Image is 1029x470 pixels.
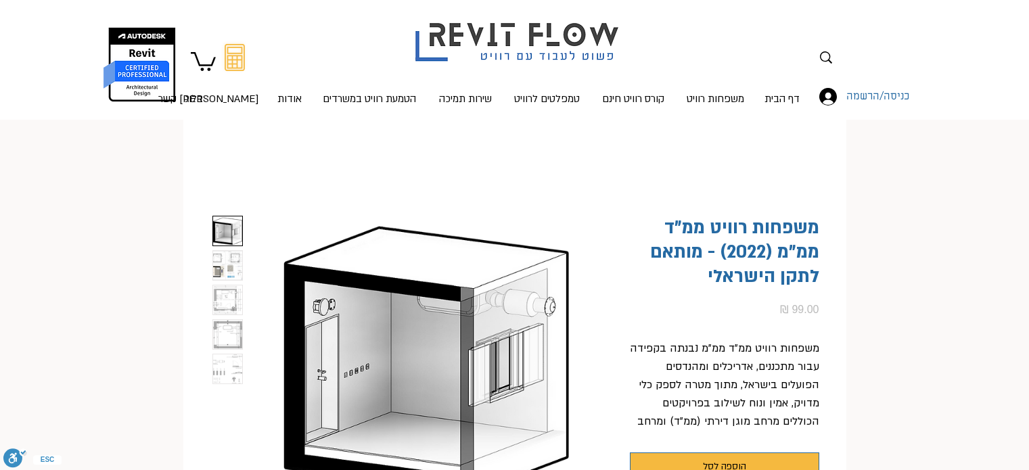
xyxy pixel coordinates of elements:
img: Thumbnail: משפחות רוויט ממד לפי התקן הישראלי [213,320,242,349]
a: [PERSON_NAME] קשר [212,79,268,106]
button: Thumbnail: משפחות רוויט ממ"ד תיבת נח לפי התקן הישראלי [212,216,243,246]
a: בלוג [176,79,212,106]
svg: מחשבון מעבר מאוטוקאד לרוויט [225,44,245,71]
a: קורס רוויט חינם [591,79,677,106]
nav: אתר [168,79,810,106]
button: Thumbnail: משפחות רוויט ממד תיבת נח לפי התקן הישראלי [212,250,243,281]
button: Thumbnail: משפחות רוויט ממד לפי התקן הישראלי [212,319,243,350]
img: Thumbnail: משפחות רוויט ממד תיבת נח לפי התקן הישראלי [213,251,242,280]
p: משפחות רוויט ממ"ד ממ"מ נבנתה בקפידה עבור מתכננים, אדריכלים ומהנדסים הפועלים בישראל, מתוך מטרה לספ... [630,339,819,467]
button: Thumbnail: משפחות רוויט ממד תיבת נח לפי התקן הישראלי [212,285,243,315]
p: בלוג [179,80,208,118]
a: טמפלטים לרוויט [503,79,591,106]
p: [PERSON_NAME] קשר [153,80,264,118]
p: טמפלטים לרוויט [509,80,585,118]
p: הטמעת רוויט במשרדים [317,80,421,118]
a: משפחות רוויט [677,79,755,106]
span: כניסה/הרשמה [842,88,914,105]
span: 99.00 ₪ [780,304,819,315]
p: דף הבית [759,80,805,118]
img: Thumbnail: משפחות רוויט ממד תיבת נח לפי התקן הישראלי [213,285,242,314]
img: Revit flow logo פשוט לעבוד עם רוויט [402,2,636,65]
button: Thumbnail: משפחות רוויט ממד לפי התקן הישראלי [212,354,243,384]
p: משפחות רוויט [681,80,750,118]
h1: משפחות רוויט ממ"ד ממ"מ (2022) - מותאם לתקן הישראלי [630,216,819,289]
a: אודות [268,79,311,106]
img: Thumbnail: משפחות רוויט ממד לפי התקן הישראלי [213,354,242,383]
a: דף הבית [755,79,810,106]
img: autodesk certified professional in revit for architectural design יונתן אלדד [102,27,177,102]
a: הטמעת רוויט במשרדים [311,79,428,106]
p: קורס רוויט חינם [597,80,670,118]
button: כניסה/הרשמה [810,84,871,110]
img: Thumbnail: משפחות רוויט ממ"ד תיבת נח לפי התקן הישראלי [213,216,242,245]
p: אודות [272,80,307,118]
a: שירות תמיכה [428,79,503,106]
p: שירות תמיכה [434,80,497,118]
